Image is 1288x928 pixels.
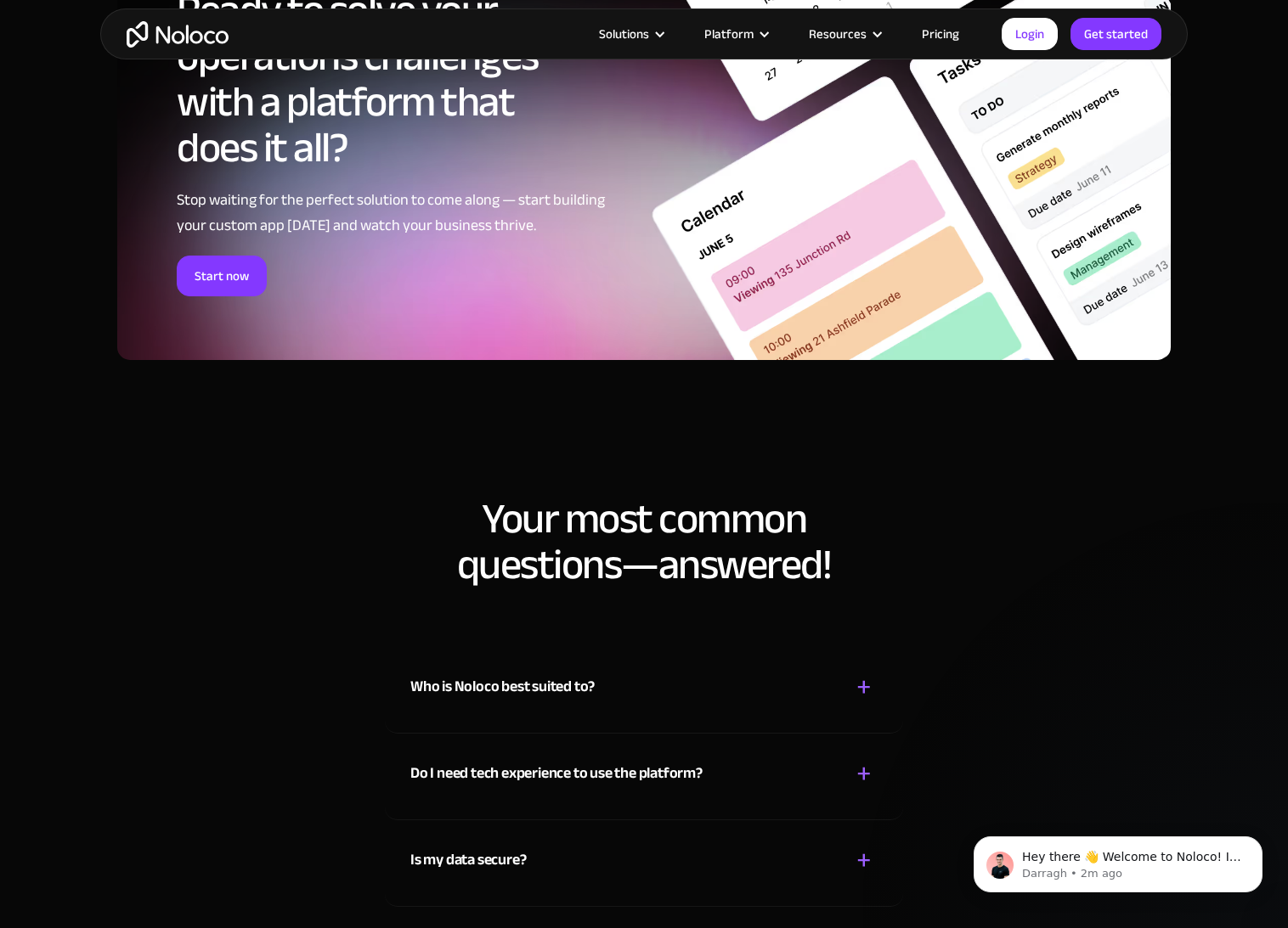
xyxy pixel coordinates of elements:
[704,23,754,45] div: Platform
[410,847,526,873] div: Is my data secure?
[410,761,703,786] div: Do I need tech experience to use the platform?
[177,188,606,239] div: Stop waiting for the perfect solution to come along — start building your custom app [DATE] and w...
[683,23,788,45] div: Platform
[856,672,872,702] div: +
[788,23,901,45] div: Resources
[127,21,229,48] a: home
[856,846,872,875] div: +
[410,674,595,700] div: Who is Noloco best suited to?
[809,23,867,45] div: Resources
[1002,18,1058,50] a: Login
[856,759,872,789] div: +
[948,801,1288,920] iframe: Intercom notifications message
[1071,18,1161,50] a: Get started
[599,23,649,45] div: Solutions
[177,256,267,296] a: Start now
[901,23,980,45] a: Pricing
[578,23,683,45] div: Solutions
